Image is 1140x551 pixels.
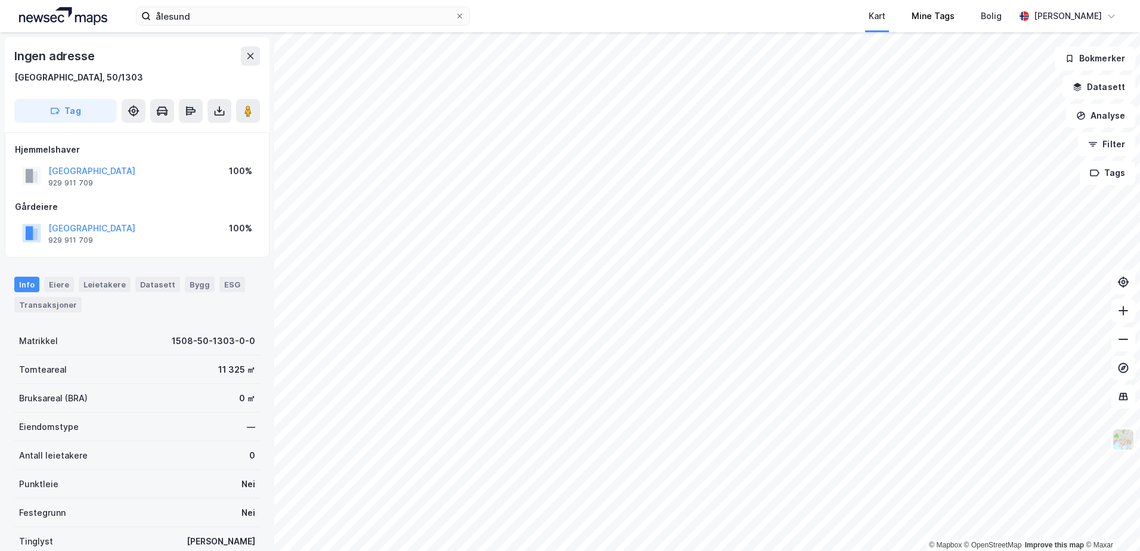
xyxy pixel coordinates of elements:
[964,541,1022,549] a: OpenStreetMap
[19,448,88,463] div: Antall leietakere
[19,477,58,491] div: Punktleie
[14,70,143,85] div: [GEOGRAPHIC_DATA], 50/1303
[218,363,255,377] div: 11 325 ㎡
[1034,9,1102,23] div: [PERSON_NAME]
[912,9,955,23] div: Mine Tags
[48,236,93,245] div: 929 911 709
[1025,541,1084,549] a: Improve this map
[14,277,39,292] div: Info
[1080,494,1140,551] iframe: Chat Widget
[19,420,79,434] div: Eiendomstype
[14,99,117,123] button: Tag
[19,363,67,377] div: Tomteareal
[187,534,255,549] div: [PERSON_NAME]
[19,334,58,348] div: Matrikkel
[19,391,88,405] div: Bruksareal (BRA)
[1080,494,1140,551] div: Kontrollprogram for chat
[15,143,259,157] div: Hjemmelshaver
[229,221,252,236] div: 100%
[239,391,255,405] div: 0 ㎡
[19,506,66,520] div: Festegrunn
[135,277,180,292] div: Datasett
[1062,75,1135,99] button: Datasett
[14,47,97,66] div: Ingen adresse
[1078,132,1135,156] button: Filter
[185,277,215,292] div: Bygg
[14,297,82,312] div: Transaksjoner
[1112,428,1135,451] img: Z
[219,277,245,292] div: ESG
[241,506,255,520] div: Nei
[247,420,255,434] div: —
[172,334,255,348] div: 1508-50-1303-0-0
[1055,47,1135,70] button: Bokmerker
[79,277,131,292] div: Leietakere
[241,477,255,491] div: Nei
[15,200,259,214] div: Gårdeiere
[19,7,107,25] img: logo.a4113a55bc3d86da70a041830d287a7e.svg
[229,164,252,178] div: 100%
[249,448,255,463] div: 0
[981,9,1002,23] div: Bolig
[1066,104,1135,128] button: Analyse
[151,7,455,25] input: Søk på adresse, matrikkel, gårdeiere, leietakere eller personer
[1080,161,1135,185] button: Tags
[869,9,885,23] div: Kart
[19,534,53,549] div: Tinglyst
[929,541,962,549] a: Mapbox
[44,277,74,292] div: Eiere
[48,178,93,188] div: 929 911 709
